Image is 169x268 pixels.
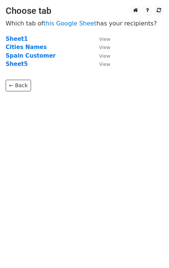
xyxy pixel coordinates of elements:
[6,44,47,51] a: Cities Names
[6,61,28,67] a: Sheet5
[43,20,96,27] a: this Google Sheet
[92,44,110,51] a: View
[92,36,110,42] a: View
[99,53,110,59] small: View
[6,19,163,27] p: Which tab of has your recipients?
[6,80,31,91] a: ← Back
[6,36,28,42] a: Sheet1
[99,36,110,42] small: View
[92,61,110,67] a: View
[92,52,110,59] a: View
[6,6,163,16] h3: Choose tab
[99,61,110,67] small: View
[6,52,56,59] a: Spain Customer
[99,45,110,50] small: View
